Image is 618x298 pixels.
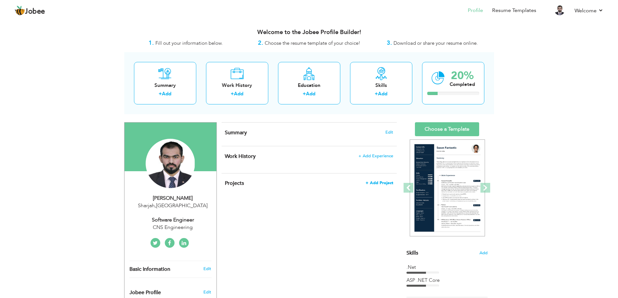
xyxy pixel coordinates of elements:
img: Hamza Shakeel [146,139,195,188]
a: Add [234,90,243,97]
span: Jobee Profile [129,290,161,296]
div: 20% [450,70,475,81]
a: Choose a Template [415,122,479,136]
img: Profile Img [554,5,565,15]
span: Add [479,250,488,256]
strong: 3. [387,39,392,47]
div: Completed [450,81,475,88]
div: [PERSON_NAME] [129,195,216,202]
strong: 2. [258,39,263,47]
strong: 1. [149,39,154,47]
span: , [155,202,156,209]
span: Edit [385,130,393,135]
div: CNS Engineering [129,224,216,231]
a: Add [162,90,171,97]
span: Edit [203,289,211,295]
a: Edit [203,266,211,272]
h3: Welcome to the Jobee Profile Builder! [124,29,494,36]
span: Download or share your resume online. [394,40,478,46]
div: Skills [355,82,407,89]
label: + [303,90,306,97]
h4: This helps to highlight the project, tools and skills you have worked on. [225,180,393,186]
div: Summary [139,82,191,89]
span: Choose the resume template of your choice! [265,40,360,46]
label: + [375,90,378,97]
label: + [159,90,162,97]
a: Add [378,90,387,97]
a: Add [306,90,315,97]
a: Resume Templates [492,7,536,14]
span: Summary [225,129,247,136]
span: Basic Information [129,267,170,272]
div: Software Engineer [129,216,216,224]
a: Welcome [575,7,603,15]
span: Projects [225,180,244,187]
label: + [231,90,234,97]
div: .Net [406,264,488,271]
span: Skills [406,249,418,256]
span: Work History [225,153,256,160]
span: Fill out your information below. [155,40,223,46]
span: + Add Experience [358,154,393,158]
a: Profile [468,7,483,14]
div: Sharjah [GEOGRAPHIC_DATA] [129,202,216,209]
img: jobee.io [15,6,25,16]
div: ASP .NET Core [406,277,488,284]
div: Work History [211,82,263,89]
span: + Add Project [366,181,393,185]
h4: Adding a summary is a quick and easy way to highlight your experience and interests. [225,129,393,136]
div: Education [283,82,335,89]
a: Jobee [15,6,45,16]
h4: This helps to show the companies you have worked for. [225,153,393,160]
span: Jobee [25,8,45,15]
